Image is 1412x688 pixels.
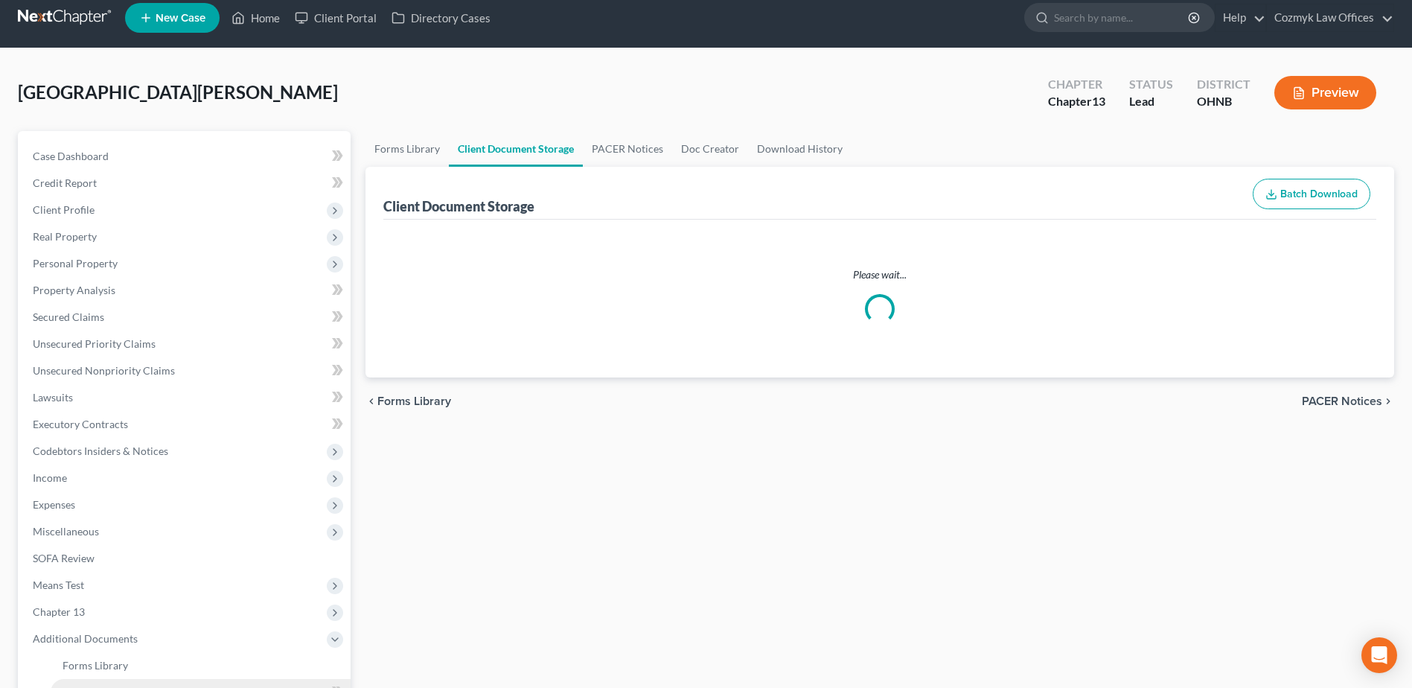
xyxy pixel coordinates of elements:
i: chevron_left [365,395,377,407]
span: Personal Property [33,257,118,270]
input: Search by name... [1054,4,1190,31]
a: Forms Library [365,131,449,167]
a: Secured Claims [21,304,351,331]
span: Unsecured Nonpriority Claims [33,364,175,377]
span: SOFA Review [33,552,95,564]
a: Directory Cases [384,4,498,31]
div: Open Intercom Messenger [1361,637,1397,673]
a: PACER Notices [583,131,672,167]
a: Credit Report [21,170,351,197]
span: Lawsuits [33,391,73,404]
span: Property Analysis [33,284,115,296]
div: Status [1129,76,1173,93]
span: Secured Claims [33,310,104,323]
span: PACER Notices [1302,395,1382,407]
span: Case Dashboard [33,150,109,162]
div: OHNB [1197,93,1250,110]
button: PACER Notices chevron_right [1302,395,1394,407]
span: Forms Library [377,395,451,407]
a: Executory Contracts [21,411,351,438]
div: Chapter [1048,93,1105,110]
a: Home [224,4,287,31]
span: Chapter 13 [33,605,85,618]
p: Please wait... [386,267,1373,282]
span: Client Profile [33,203,95,216]
i: chevron_right [1382,395,1394,407]
span: Means Test [33,579,84,591]
a: Unsecured Nonpriority Claims [21,357,351,384]
a: Client Document Storage [449,131,583,167]
span: Additional Documents [33,632,138,645]
span: New Case [156,13,205,24]
span: Batch Download [1280,188,1358,200]
span: Executory Contracts [33,418,128,430]
button: Batch Download [1253,179,1370,210]
a: Unsecured Priority Claims [21,331,351,357]
a: Help [1215,4,1265,31]
span: Unsecured Priority Claims [33,337,156,350]
span: [GEOGRAPHIC_DATA][PERSON_NAME] [18,81,338,103]
a: Case Dashboard [21,143,351,170]
a: Cozmyk Law Offices [1267,4,1393,31]
span: 13 [1092,94,1105,108]
button: chevron_left Forms Library [365,395,451,407]
span: Credit Report [33,176,97,189]
span: Forms Library [63,659,128,672]
button: Preview [1274,76,1376,109]
a: Client Portal [287,4,384,31]
div: District [1197,76,1250,93]
span: Miscellaneous [33,525,99,538]
div: Chapter [1048,76,1105,93]
span: Codebtors Insiders & Notices [33,445,168,457]
a: Lawsuits [21,384,351,411]
a: Forms Library [51,652,351,679]
span: Expenses [33,498,75,511]
a: Download History [748,131,852,167]
a: SOFA Review [21,545,351,572]
div: Client Document Storage [383,197,534,215]
span: Real Property [33,230,97,243]
a: Doc Creator [672,131,748,167]
div: Lead [1129,93,1173,110]
a: Property Analysis [21,277,351,304]
span: Income [33,471,67,484]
